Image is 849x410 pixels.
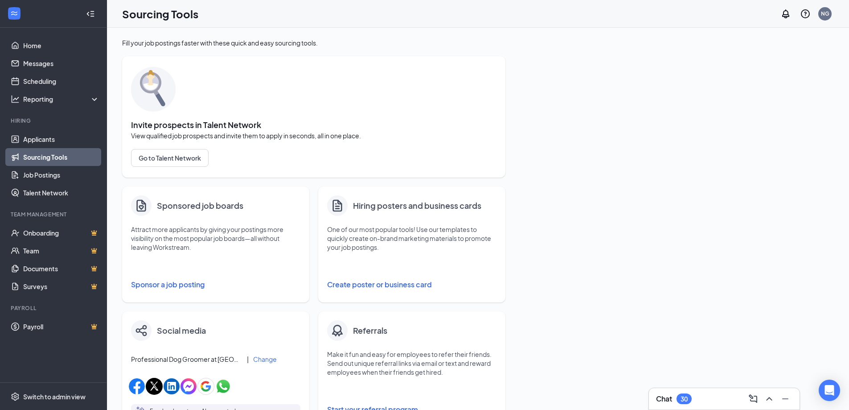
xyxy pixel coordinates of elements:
[23,148,99,166] a: Sourcing Tools
[131,225,300,252] p: Attract more applicants by giving your postings more visibility on the most popular job boards—al...
[131,355,242,364] span: Professional Dog Groomer at [GEOGRAPHIC_DATA], [GEOGRAPHIC_DATA]
[327,225,496,252] p: One of our most popular tools! Use our templates to quickly create on-brand marketing materials t...
[780,8,791,19] svg: Notifications
[23,37,99,54] a: Home
[131,120,496,129] span: Invite prospects in Talent Network
[253,356,277,362] button: Change
[23,242,99,260] a: TeamCrown
[23,260,99,277] a: DocumentsCrown
[330,198,345,213] svg: Document
[23,224,99,242] a: OnboardingCrown
[748,393,759,404] svg: ComposeMessage
[23,184,99,202] a: Talent Network
[746,392,760,406] button: ComposeMessage
[135,325,147,336] img: share
[656,394,672,404] h3: Chat
[23,54,99,72] a: Messages
[327,350,496,377] p: Make it fun and easy for employees to refer their friends. Send out unique referral links via ema...
[157,199,243,212] h4: Sponsored job boards
[131,131,496,140] span: View qualified job prospects and invite them to apply in seconds, all in one place.
[180,378,197,394] img: facebookMessengerIcon
[821,10,829,17] div: NG
[762,392,776,406] button: ChevronUp
[353,324,387,337] h4: Referrals
[800,8,811,19] svg: QuestionInfo
[122,38,505,47] div: Fill your job postings faster with these quick and easy sourcing tools.
[131,276,300,294] button: Sponsor a job posting
[146,378,163,395] img: xIcon
[131,149,209,167] button: Go to Talent Network
[164,378,180,394] img: linkedinIcon
[330,323,345,338] img: badge
[247,354,249,364] div: |
[23,130,99,148] a: Applicants
[157,324,206,337] h4: Social media
[23,277,99,295] a: SurveysCrown
[86,9,95,18] svg: Collapse
[819,380,840,401] div: Open Intercom Messenger
[11,117,98,124] div: Hiring
[23,72,99,90] a: Scheduling
[11,95,20,104] svg: Analysis
[23,392,86,401] div: Switch to admin view
[11,392,20,401] svg: Settings
[134,199,148,213] img: clipboard
[23,95,100,104] div: Reporting
[780,393,791,404] svg: Minimize
[353,199,481,212] h4: Hiring posters and business cards
[11,304,98,312] div: Payroll
[122,6,198,21] h1: Sourcing Tools
[129,378,145,394] img: facebookIcon
[764,393,775,404] svg: ChevronUp
[23,318,99,335] a: PayrollCrown
[215,378,231,394] img: whatsappIcon
[681,395,688,403] div: 30
[197,378,214,395] img: googleIcon
[11,211,98,218] div: Team Management
[131,149,496,167] a: Go to Talent Network
[778,392,792,406] button: Minimize
[327,276,496,294] button: Create poster or business card
[131,67,176,112] img: sourcing-tools
[10,9,19,18] svg: WorkstreamLogo
[23,166,99,184] a: Job Postings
